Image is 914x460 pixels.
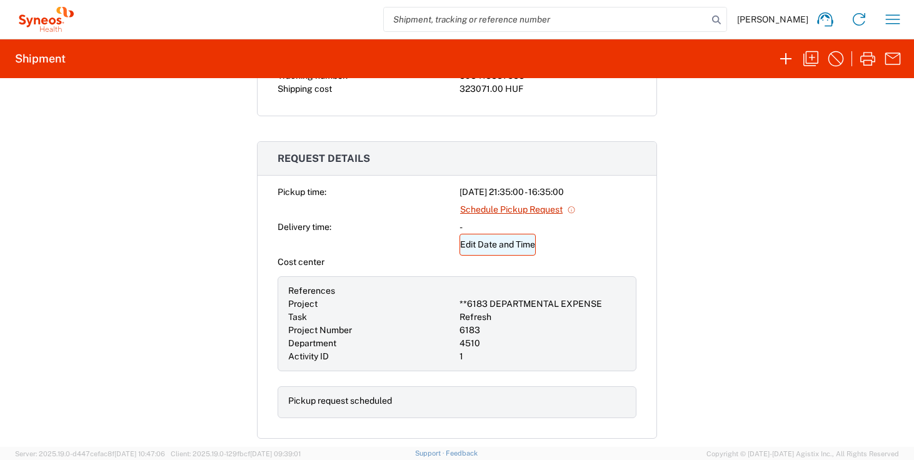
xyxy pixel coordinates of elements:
[288,297,454,311] div: Project
[460,337,626,350] div: 4510
[460,82,636,96] div: 323071.00 HUF
[15,51,66,66] h2: Shipment
[288,350,454,363] div: Activity ID
[415,449,446,457] a: Support
[278,257,324,267] span: Cost center
[737,14,808,25] span: [PERSON_NAME]
[460,324,626,337] div: 6183
[278,187,326,197] span: Pickup time:
[114,450,165,457] span: [DATE] 10:47:06
[460,199,576,221] a: Schedule Pickup Request
[288,396,392,406] span: Pickup request scheduled
[706,448,899,459] span: Copyright © [DATE]-[DATE] Agistix Inc., All Rights Reserved
[288,337,454,350] div: Department
[278,222,331,232] span: Delivery time:
[278,152,370,164] span: Request details
[384,7,708,31] input: Shipment, tracking or reference number
[460,311,626,324] div: Refresh
[460,297,626,311] div: **6183 DEPARTMENTAL EXPENSE
[288,286,335,296] span: References
[288,311,454,324] div: Task
[278,84,332,94] span: Shipping cost
[460,221,636,234] div: -
[446,449,478,457] a: Feedback
[15,450,165,457] span: Server: 2025.19.0-d447cefac8f
[171,450,301,457] span: Client: 2025.19.0-129fbcf
[460,186,636,199] div: [DATE] 21:35:00 - 16:35:00
[460,350,626,363] div: 1
[288,324,454,337] div: Project Number
[460,234,536,256] a: Edit Date and Time
[250,450,301,457] span: [DATE] 09:39:01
